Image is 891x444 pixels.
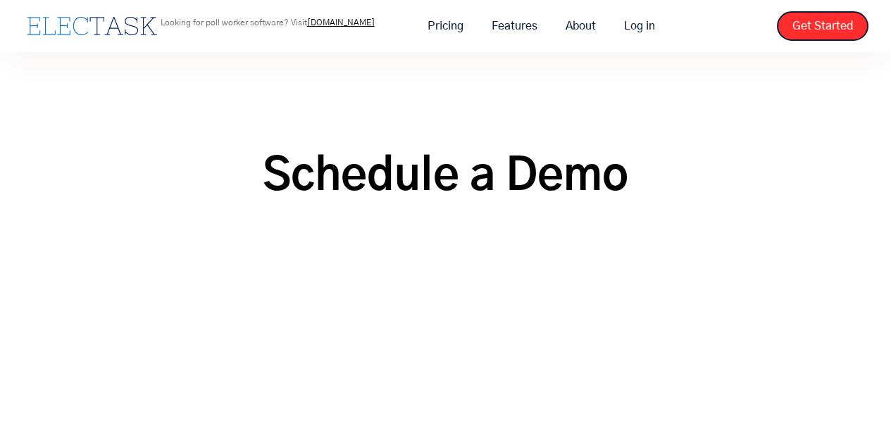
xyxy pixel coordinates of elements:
a: Pricing [413,11,478,41]
a: About [552,11,610,41]
a: Get Started [777,11,868,41]
a: home [23,13,161,39]
a: Log in [610,11,669,41]
a: Features [478,11,552,41]
a: [DOMAIN_NAME] [307,18,375,27]
p: Looking for poll worker software? Visit [161,18,375,27]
